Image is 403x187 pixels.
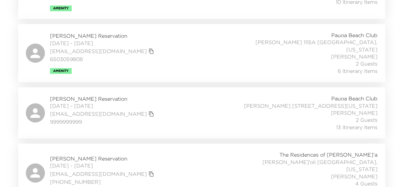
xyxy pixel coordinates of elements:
[244,102,378,109] span: [PERSON_NAME] [STREET_ADDRESS][US_STATE]
[50,102,156,109] span: [DATE] - [DATE]
[50,32,156,39] span: [PERSON_NAME] Reservation
[279,151,378,158] span: The Residences of [PERSON_NAME]'a
[18,87,385,138] a: [PERSON_NAME] Reservation[DATE] - [DATE][EMAIL_ADDRESS][DOMAIN_NAME]copy primary member email9999...
[50,56,156,63] span: 6503059808
[356,60,378,67] span: 2 Guests
[18,24,385,82] a: [PERSON_NAME] Reservation[DATE] - [DATE][EMAIL_ADDRESS][DOMAIN_NAME]copy primary member email6503...
[338,67,378,74] span: 6 Itinerary Items
[50,95,156,102] span: [PERSON_NAME] Reservation
[147,47,156,56] button: copy primary member email
[147,169,156,178] button: copy primary member email
[50,155,156,162] span: [PERSON_NAME] Reservation
[336,124,378,131] span: 13 Itinerary Items
[237,159,378,173] span: [PERSON_NAME]’oli [GEOGRAPHIC_DATA], [US_STATE]
[331,32,378,39] span: Pauoa Beach Club
[237,39,378,53] span: [PERSON_NAME] 1115A [GEOGRAPHIC_DATA], [US_STATE]
[356,116,378,123] span: 2 Guests
[50,162,156,169] span: [DATE] - [DATE]
[331,95,378,102] span: Pauoa Beach Club
[50,40,156,47] span: [DATE] - [DATE]
[53,6,68,10] span: Amenity
[50,118,156,125] span: 9999999999
[147,109,156,118] button: copy primary member email
[331,173,378,180] span: [PERSON_NAME]
[53,69,68,73] span: Amenity
[331,109,378,116] span: [PERSON_NAME]
[50,110,147,117] a: [EMAIL_ADDRESS][DOMAIN_NAME]
[355,180,378,187] span: 4 Guests
[50,170,147,177] a: [EMAIL_ADDRESS][DOMAIN_NAME]
[50,178,156,185] span: [PHONE_NUMBER]
[50,48,147,55] a: [EMAIL_ADDRESS][DOMAIN_NAME]
[331,53,378,60] span: [PERSON_NAME]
